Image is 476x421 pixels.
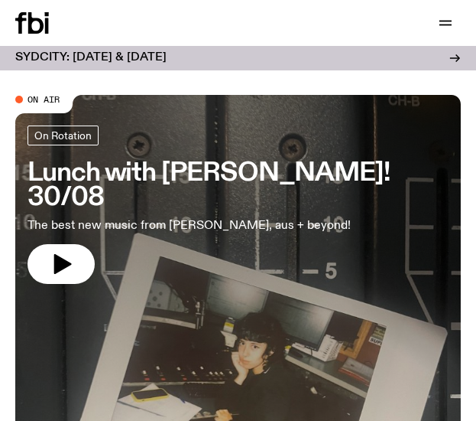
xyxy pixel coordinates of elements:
[28,161,448,210] h3: Lunch with [PERSON_NAME]! 30/08
[28,217,419,235] p: The best new music from [PERSON_NAME], aus + beyond!
[15,52,167,64] h3: SYDCITY: [DATE] & [DATE]
[28,126,448,284] a: Lunch with [PERSON_NAME]! 30/08The best new music from [PERSON_NAME], aus + beyond!
[28,94,60,104] span: On Air
[28,126,99,145] a: On Rotation
[34,129,92,141] span: On Rotation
